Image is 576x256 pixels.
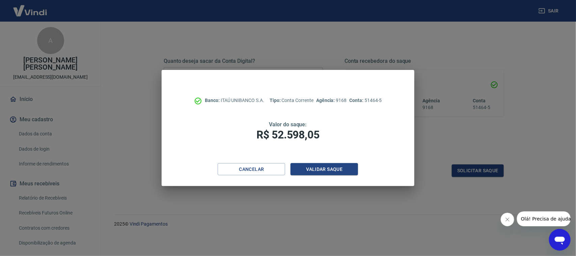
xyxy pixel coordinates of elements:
span: Olá! Precisa de ajuda? [4,5,57,10]
iframe: Botão para abrir a janela de mensagens [549,229,571,251]
span: Conta: [349,98,364,103]
button: Cancelar [218,163,285,176]
span: Valor do saque: [269,121,307,128]
p: ITAÚ UNIBANCO S.A. [205,97,264,104]
p: 9168 [316,97,347,104]
p: Conta Corrente [270,97,313,104]
iframe: Fechar mensagem [501,213,514,226]
iframe: Mensagem da empresa [517,211,571,226]
span: Banco: [205,98,221,103]
span: R$ 52.598,05 [256,128,319,141]
span: Agência: [316,98,336,103]
button: Validar saque [291,163,358,176]
span: Tipo: [270,98,282,103]
p: 51464-5 [349,97,382,104]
